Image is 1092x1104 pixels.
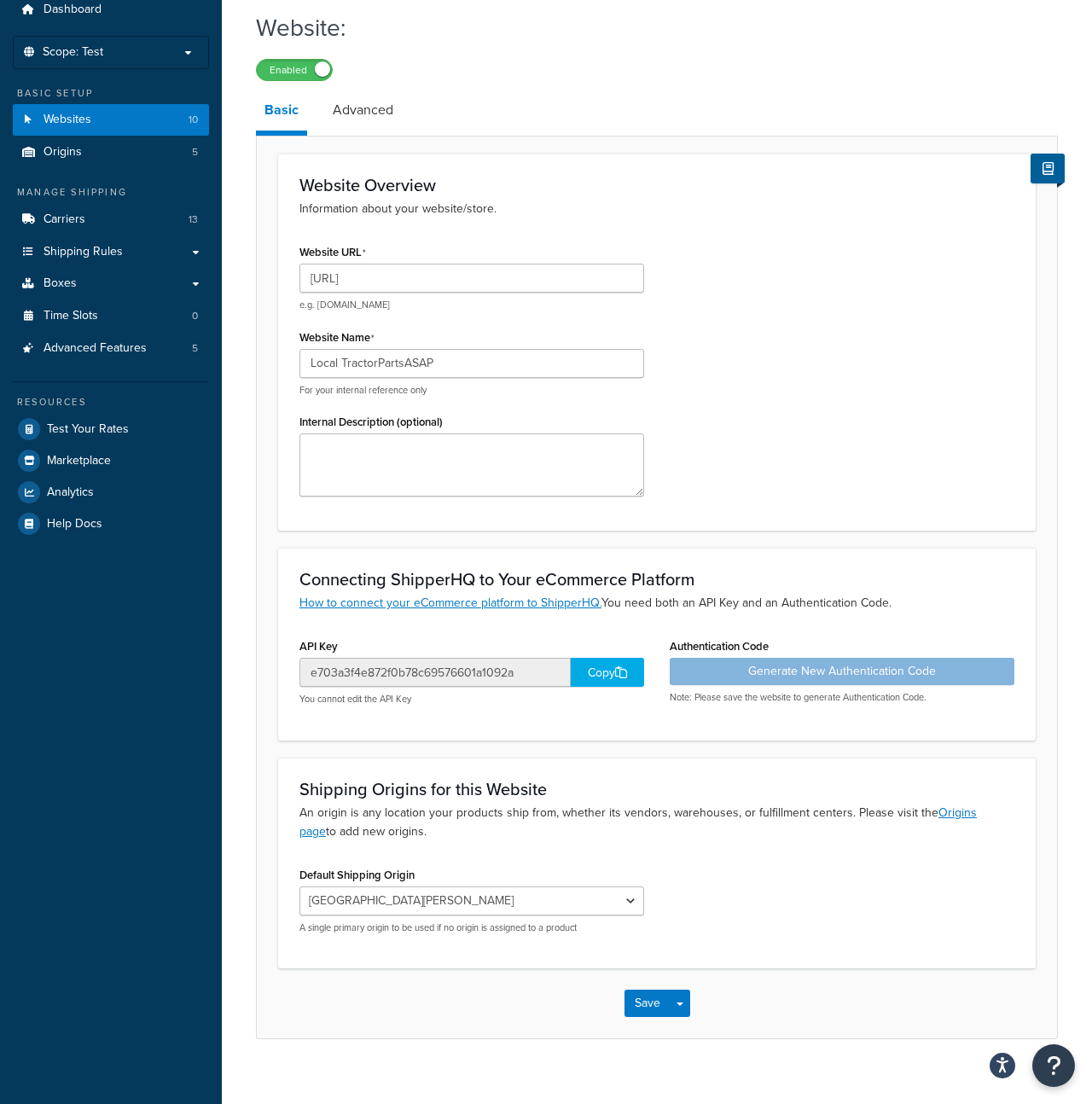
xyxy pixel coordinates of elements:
[13,104,209,136] li: Websites
[13,185,209,200] div: Manage Shipping
[44,276,77,291] span: Boxes
[299,780,1014,799] h3: Shipping Origins for this Website
[13,137,209,168] li: Origins
[44,309,98,323] span: Time Slots
[299,570,1014,589] h3: Connecting ShipperHQ to Your eCommerce Platform
[299,640,338,653] label: API Key
[1032,1044,1075,1087] button: Open Resource Center
[13,137,209,168] a: Origins5
[624,990,671,1017] button: Save
[299,804,1014,841] p: An origin is any location your products ship from, whether its vendors, warehouses, or fulfillmen...
[44,113,91,127] span: Websites
[13,477,209,508] a: Analytics
[13,236,209,268] a: Shipping Rules
[299,246,366,259] label: Website URL
[324,90,402,131] a: Advanced
[299,384,644,397] p: For your internal reference only
[299,299,644,311] p: e.g. [DOMAIN_NAME]
[47,485,94,500] span: Analytics
[299,693,644,706] p: You cannot edit the API Key
[299,921,644,934] p: A single primary origin to be used if no origin is assigned to a product
[13,86,209,101] div: Basic Setup
[47,422,129,437] span: Test Your Rates
[44,341,147,356] span: Advanced Features
[47,454,111,468] span: Marketplace
[44,3,102,17] span: Dashboard
[257,60,332,80] label: Enabled
[47,517,102,532] span: Help Docs
[44,145,82,160] span: Origins
[299,869,415,881] label: Default Shipping Origin
[192,309,198,323] span: 0
[299,594,601,612] a: How to connect your eCommerce platform to ShipperHQ.
[299,176,1014,195] h3: Website Overview
[13,445,209,476] a: Marketplace
[13,300,209,332] a: Time Slots0
[44,245,123,259] span: Shipping Rules
[670,640,769,653] label: Authentication Code
[299,200,1014,218] p: Information about your website/store.
[299,594,1014,613] p: You need both an API Key and an Authentication Code.
[13,395,209,410] div: Resources
[1031,154,1065,183] button: Show Help Docs
[256,11,1037,44] h1: Website:
[13,414,209,445] a: Test Your Rates
[13,300,209,332] li: Time Slots
[189,212,198,227] span: 13
[43,45,103,60] span: Scope: Test
[299,331,375,345] label: Website Name
[13,333,209,364] a: Advanced Features5
[299,804,977,840] a: Origins page
[13,104,209,136] a: Websites10
[256,90,307,136] a: Basic
[670,691,1014,704] p: Note: Please save the website to generate Authentication Code.
[189,113,198,127] span: 10
[192,341,198,356] span: 5
[192,145,198,160] span: 5
[13,268,209,299] a: Boxes
[571,658,644,687] div: Copy
[13,204,209,235] li: Carriers
[44,212,85,227] span: Carriers
[13,333,209,364] li: Advanced Features
[299,415,443,428] label: Internal Description (optional)
[13,508,209,539] a: Help Docs
[13,204,209,235] a: Carriers13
